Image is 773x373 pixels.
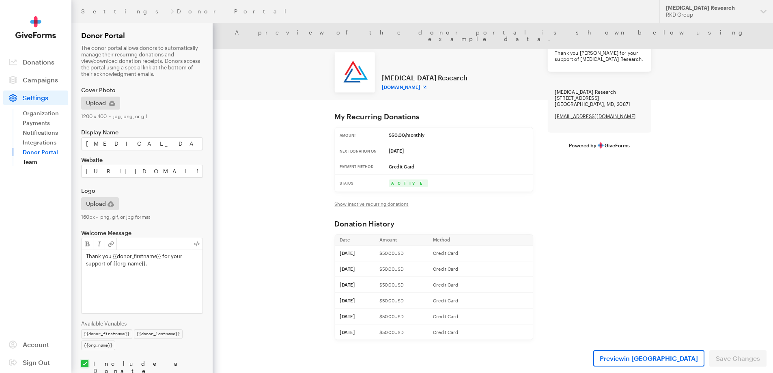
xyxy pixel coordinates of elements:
[81,129,203,136] label: Display Name
[23,157,68,167] a: Team
[287,271,361,292] td: Credit Card
[163,271,216,292] td: [DATE]
[593,350,704,367] a: Previewin [GEOGRAPHIC_DATA]
[216,271,287,292] td: $50.00
[163,334,216,355] td: [DATE]
[23,94,48,101] span: Settings
[216,292,287,313] td: $50.00
[81,197,119,210] button: Upload
[600,354,698,363] span: Preview
[163,155,228,177] td: Payment Method
[666,4,754,11] div: [MEDICAL_DATA] Research
[81,230,203,236] label: Welcome Message
[81,97,120,110] button: Upload
[447,52,585,121] div: [MEDICAL_DATA] Research [STREET_ADDRESS] [GEOGRAPHIC_DATA], MD, 20871
[86,98,106,108] span: Upload
[228,155,362,177] td: Credit Card
[82,238,93,250] button: Strong (Ctrl + B)
[226,56,285,64] a: [DOMAIN_NAME]
[216,334,287,355] td: $50.00
[666,11,754,18] div: RKD Group
[243,362,254,369] span: USD
[163,313,216,334] td: [DATE]
[81,320,203,327] div: Available Variables
[93,238,105,250] button: Emphasis (Ctrl + I)
[134,329,183,339] div: {{donor_lastname}}
[163,236,427,248] h2: Donation History
[213,23,773,49] div: A preview of the donor portal is shown below using example data.
[235,183,287,193] div: Active
[3,337,68,352] a: Account
[23,138,68,147] a: Integrations
[163,257,216,271] th: Date
[163,93,427,105] h2: My Recurring Donations
[81,45,203,77] p: The donor portal allows donors to automatically manage their recurring donations and view/downloa...
[23,108,68,118] a: Organization
[624,354,698,362] span: in [GEOGRAPHIC_DATA]
[23,128,68,138] a: Notifications
[81,213,203,220] div: 160px • png, gif, or jpg format
[287,292,361,313] td: Credit Card
[456,95,564,102] a: [EMAIL_ADDRESS][DOMAIN_NAME]
[81,157,203,163] label: Website
[23,76,58,84] span: Campaigns
[81,113,203,119] div: 1200 x 400 • jpg, png, or gif
[81,8,167,15] a: Settings
[81,329,132,339] div: {{donor_firstname}}
[228,134,362,155] td: [DATE]
[228,114,362,134] td: $50.00/monthly
[3,91,68,105] a: Settings
[81,165,203,178] input: Organization URL
[81,341,115,350] div: {{org_name}}
[3,355,68,370] a: Sign Out
[15,16,56,39] img: GiveForms
[243,278,254,285] span: USD
[243,299,254,306] span: USD
[163,292,216,313] td: [DATE]
[163,134,228,155] td: Next Donation On
[105,238,117,250] button: Link
[191,238,202,250] button: View HTML
[23,118,68,128] a: Payments
[287,257,361,271] th: Method
[3,73,68,87] a: Campaigns
[287,334,361,355] td: Credit Card
[216,313,287,334] td: $50.00
[163,114,228,134] td: Amount
[81,188,203,194] label: Logo
[3,55,68,69] a: Donations
[226,32,585,53] h1: [MEDICAL_DATA] Research
[287,313,361,334] td: Credit Card
[243,341,254,348] span: USD
[82,250,202,313] div: Thank you {{donor_firstname}} for your support of {{org_name}}.
[243,319,254,327] span: USD
[81,31,203,40] h2: Donor Portal
[81,137,203,150] input: Organization Name
[23,147,68,157] a: Donor Portal
[86,199,106,209] span: Upload
[23,341,49,348] span: Account
[163,177,228,200] td: Status
[475,134,556,141] a: Powered byGiveForms
[23,58,54,66] span: Donations
[23,358,50,366] span: Sign Out
[216,257,287,271] th: Amount
[81,87,203,93] label: Cover Photo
